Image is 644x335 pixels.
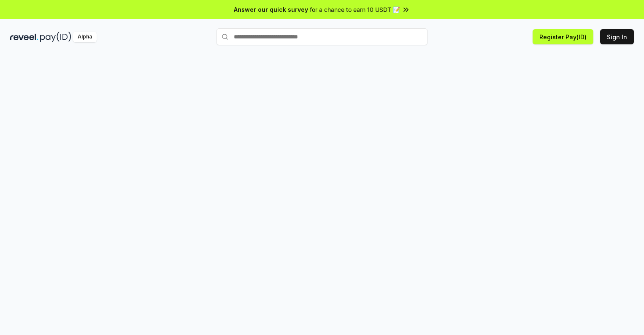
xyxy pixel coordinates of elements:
[533,29,593,44] button: Register Pay(ID)
[40,32,71,42] img: pay_id
[10,32,38,42] img: reveel_dark
[310,5,400,14] span: for a chance to earn 10 USDT 📝
[600,29,634,44] button: Sign In
[73,32,97,42] div: Alpha
[234,5,308,14] span: Answer our quick survey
